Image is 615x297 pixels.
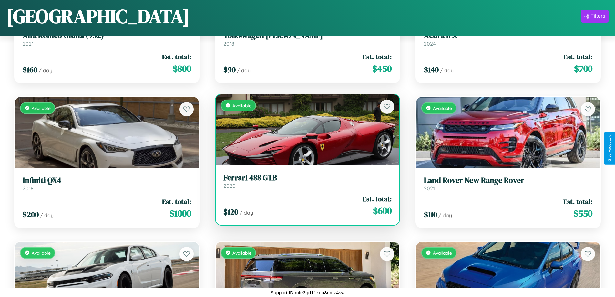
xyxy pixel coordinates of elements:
[573,207,592,220] span: $ 550
[223,31,392,47] a: Volkswagen [PERSON_NAME]2018
[424,185,435,192] span: 2021
[223,40,234,47] span: 2018
[223,173,392,189] a: Ferrari 488 GTB2020
[433,250,452,256] span: Available
[563,197,592,206] span: Est. total:
[563,52,592,61] span: Est. total:
[270,288,344,297] p: Support ID: mfe3gd11kqu8nmz4sw
[6,3,190,29] h1: [GEOGRAPHIC_DATA]
[232,250,251,256] span: Available
[424,209,437,220] span: $ 110
[438,212,452,218] span: / day
[23,176,191,185] h3: Infiniti QX4
[232,103,251,108] span: Available
[223,31,392,40] h3: Volkswagen [PERSON_NAME]
[424,64,439,75] span: $ 140
[23,176,191,192] a: Infiniti QX42018
[23,185,34,192] span: 2018
[424,31,592,47] a: Acura ILX2024
[23,209,39,220] span: $ 200
[240,209,253,216] span: / day
[23,40,34,47] span: 2021
[363,52,392,61] span: Est. total:
[424,31,592,40] h3: Acura ILX
[237,67,251,74] span: / day
[162,197,191,206] span: Est. total:
[40,212,54,218] span: / day
[433,105,452,111] span: Available
[32,250,51,256] span: Available
[223,64,236,75] span: $ 90
[424,176,592,192] a: Land Rover New Range Rover2021
[23,64,37,75] span: $ 160
[162,52,191,61] span: Est. total:
[424,176,592,185] h3: Land Rover New Range Rover
[373,204,392,217] span: $ 600
[590,13,605,19] div: Filters
[23,31,191,47] a: Alfa Romeo Giulia (952)2021
[173,62,191,75] span: $ 800
[32,105,51,111] span: Available
[372,62,392,75] span: $ 450
[363,194,392,204] span: Est. total:
[223,207,238,217] span: $ 120
[169,207,191,220] span: $ 1000
[440,67,454,74] span: / day
[607,135,612,162] div: Give Feedback
[223,173,392,183] h3: Ferrari 488 GTB
[424,40,436,47] span: 2024
[23,31,191,40] h3: Alfa Romeo Giulia (952)
[39,67,52,74] span: / day
[223,183,236,189] span: 2020
[574,62,592,75] span: $ 700
[581,10,609,23] button: Filters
